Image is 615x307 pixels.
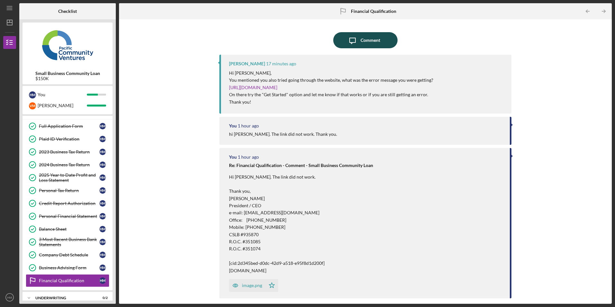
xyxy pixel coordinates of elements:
a: Company Debt ScheduleHM [26,248,109,261]
div: [PERSON_NAME] [229,61,265,66]
a: Financial QualificationHM [26,274,109,287]
text: HM [7,296,12,299]
div: You [229,123,237,128]
div: H M [99,174,106,181]
a: Business Advising FormHM [26,261,109,274]
div: Full Application Form [39,124,99,129]
a: 3 Most Recent Business Bank StatementsHM [26,236,109,248]
a: Balance SheetHM [26,223,109,236]
div: Plaid ID Verification [39,136,99,142]
div: Balance Sheet [39,227,99,232]
div: H M [99,239,106,245]
div: H M [29,91,36,98]
div: H M [99,277,106,284]
div: Credit Report Authorization [39,201,99,206]
div: H M [99,187,106,194]
div: V M [29,102,36,109]
div: H M [99,252,106,258]
button: Comment [333,32,398,48]
div: 0 / 2 [96,296,108,300]
time: 2025-09-08 19:04 [238,154,259,160]
a: Plaid ID VerificationHM [26,133,109,145]
p: You mentioned you also tried going through the website, what was the error message you were getting? [229,77,433,84]
button: HM [3,291,16,304]
a: Personal Tax ReturnHM [26,184,109,197]
div: 2024 Business Tax Return [39,162,99,167]
b: Checklist [58,9,77,14]
div: H M [99,226,106,232]
div: Personal Financial Statement [39,214,99,219]
div: image.png [242,283,262,288]
div: H M [99,162,106,168]
a: Credit Report AuthorizationHM [26,197,109,210]
a: Full Application FormHM [26,120,109,133]
div: H M [99,265,106,271]
strong: Re: Financial Qualification - Comment - Small Business Community Loan [229,163,373,168]
p: Hi [PERSON_NAME]. The link did not work. Thank you, [PERSON_NAME] President / CEO e-mail: [EMAIL_... [229,173,373,274]
p: Thank you! [229,98,433,106]
a: Personal Financial StatementHM [26,210,109,223]
a: 2023 Business Tax ReturnHM [26,145,109,158]
div: Company Debt Schedule [39,252,99,257]
div: [PERSON_NAME] [38,100,87,111]
a: 2025 Year to Date Profit and Loss StatementHM [26,171,109,184]
div: H M [99,213,106,219]
time: 2025-09-08 19:04 [238,123,259,128]
time: 2025-09-08 19:54 [266,61,296,66]
div: H M [99,136,106,142]
div: Business Advising Form [39,265,99,270]
div: hi [PERSON_NAME]. The link did not work. Thank you. [229,132,337,137]
div: Underwriting [35,296,92,300]
div: 2025 Year to Date Profit and Loss Statement [39,172,99,183]
div: You [38,89,87,100]
div: 2023 Business Tax Return [39,149,99,154]
b: Small Business Community Loan [35,71,100,76]
div: Comment [361,32,380,48]
div: $150K [35,76,100,81]
b: Financial Qualification [351,9,396,14]
div: H M [99,149,106,155]
div: H M [99,123,106,129]
div: You [229,154,237,160]
a: [URL][DOMAIN_NAME] [229,85,277,90]
a: 2024 Business Tax ReturnHM [26,158,109,171]
div: Personal Tax Return [39,188,99,193]
div: 3 Most Recent Business Bank Statements [39,237,99,247]
p: Hi [PERSON_NAME], [229,70,433,77]
div: H M [99,200,106,207]
img: Product logo [23,26,113,64]
div: Financial Qualification [39,278,99,283]
button: image.png [229,279,278,292]
p: On there try the "Get Started" option and let me know if that works or if you are still getting a... [229,91,433,98]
